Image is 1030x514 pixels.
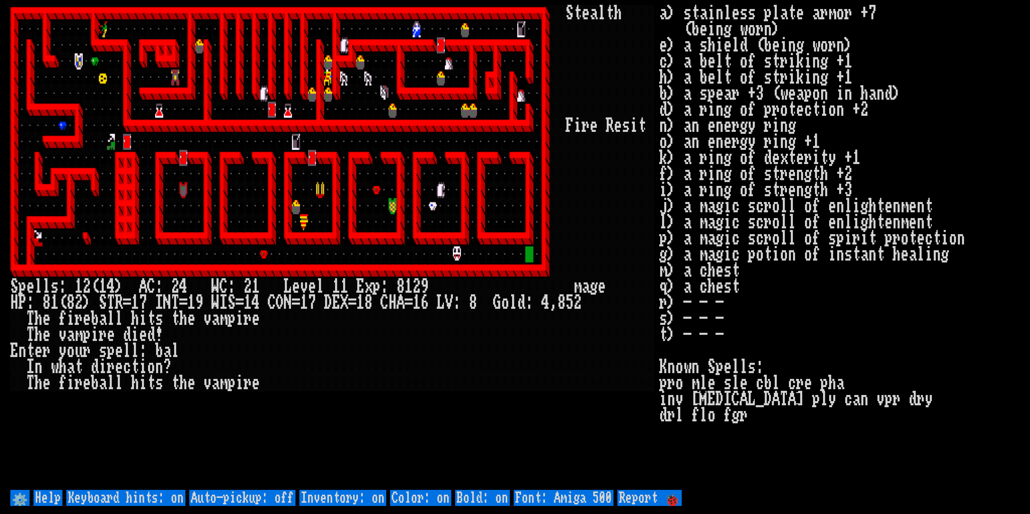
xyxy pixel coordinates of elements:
div: l [123,343,131,359]
div: 2 [75,295,83,311]
div: A [139,279,147,295]
div: 2 [574,295,582,311]
div: 8 [397,279,405,295]
div: l [131,343,139,359]
div: x [364,279,372,295]
div: e [252,311,260,327]
div: s [155,375,163,391]
div: 1 [187,295,195,311]
div: 2 [83,279,91,295]
input: Font: Amiga 500 [514,490,613,506]
div: W [211,279,220,295]
div: ) [83,295,91,311]
div: o [67,343,75,359]
input: Report 🐞 [617,490,682,506]
div: i [67,311,75,327]
div: p [228,311,236,327]
div: : [139,343,147,359]
div: t [638,118,646,134]
div: a [67,359,75,375]
div: 1 [300,295,308,311]
div: e [139,327,147,343]
div: 1 [340,279,348,295]
div: p [83,327,91,343]
div: = [123,295,131,311]
div: C [268,295,276,311]
div: L [437,295,445,311]
div: 9 [195,295,203,311]
div: b [155,343,163,359]
div: I [26,359,34,375]
div: e [292,279,300,295]
div: 4 [179,279,187,295]
div: H [389,295,397,311]
div: I [155,295,163,311]
div: 1 [252,279,260,295]
div: e [83,375,91,391]
div: l [42,279,51,295]
div: O [276,295,284,311]
div: t [26,343,34,359]
div: a [211,311,220,327]
div: : [525,295,533,311]
div: h [34,327,42,343]
input: ⚙️ [10,490,30,506]
div: i [236,375,244,391]
div: t [75,359,83,375]
div: t [147,375,155,391]
div: e [308,279,316,295]
div: e [107,327,115,343]
div: = [179,295,187,311]
div: i [139,311,147,327]
div: p [228,375,236,391]
div: 1 [75,279,83,295]
div: v [59,327,67,343]
div: : [26,295,34,311]
div: L [284,279,292,295]
div: m [220,311,228,327]
div: d [123,327,131,343]
div: i [99,359,107,375]
div: e [42,327,51,343]
div: 9 [421,279,429,295]
div: s [622,118,630,134]
div: l [598,5,606,21]
div: d [147,327,155,343]
input: Help [33,490,62,506]
div: E [356,279,364,295]
div: r [582,118,590,134]
div: R [606,118,614,134]
div: h [34,375,42,391]
div: N [284,295,292,311]
div: T [26,375,34,391]
input: Auto-pickup: off [189,490,295,506]
div: e [115,343,123,359]
div: : [155,279,163,295]
div: a [99,311,107,327]
div: S [566,5,574,21]
div: h [131,311,139,327]
div: = [236,295,244,311]
div: s [99,343,107,359]
div: ? [163,359,171,375]
div: 8 [67,295,75,311]
div: = [405,295,413,311]
div: n [155,359,163,375]
div: 2 [244,279,252,295]
div: o [147,359,155,375]
div: v [300,279,308,295]
div: S [10,279,18,295]
div: i [139,359,147,375]
stats: a) stainless plate armor +7 (being worn) e) a shield (being worn) c) a belt of striking +1 h) a b... [659,5,1020,488]
div: 5 [566,295,574,311]
div: d [91,359,99,375]
div: e [582,5,590,21]
div: h [179,311,187,327]
div: r [244,375,252,391]
div: P [18,295,26,311]
div: b [91,375,99,391]
div: w [51,359,59,375]
div: = [348,295,356,311]
div: 4 [252,295,260,311]
div: 7 [139,295,147,311]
